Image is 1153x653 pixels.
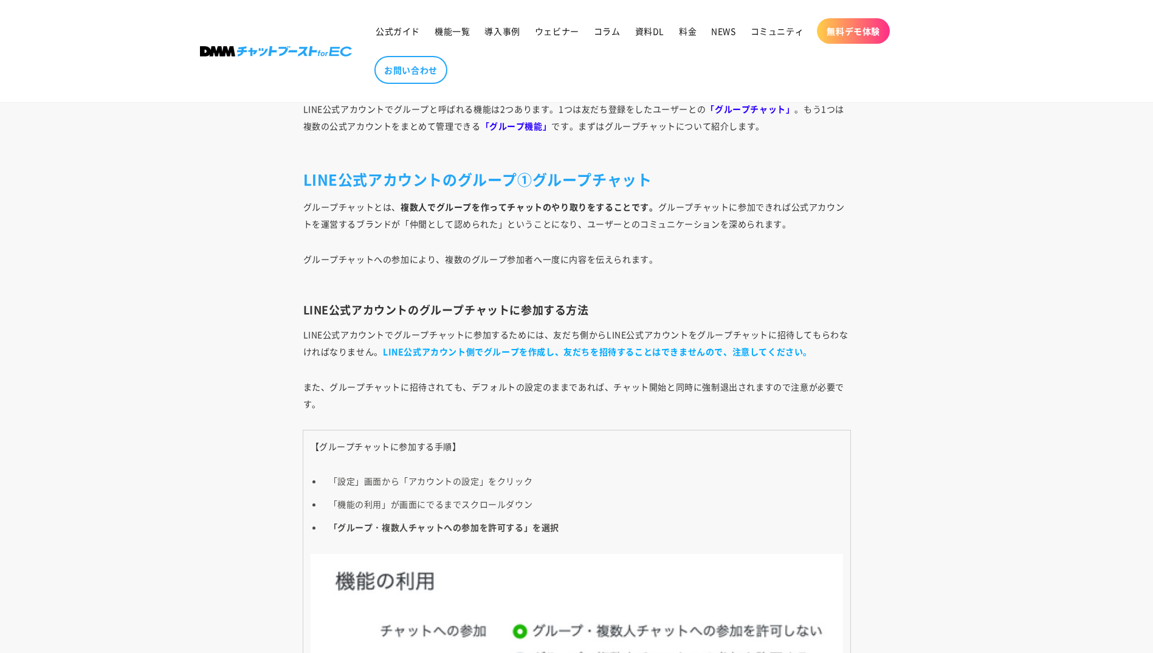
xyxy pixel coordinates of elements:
span: 資料DL [635,26,664,36]
a: 無料デモ体験 [817,18,890,44]
a: 料金 [672,18,704,44]
span: ウェビナー [535,26,579,36]
p: グループチャットへの参加により、複数のグループ参加者へ一度に内容を伝えられます。 [303,250,850,285]
strong: LINE公式アカウント側でグループを作成し、友だちを招待することはできませんので、注意してください。 [383,345,812,358]
strong: 「グループ機能」 [481,120,552,132]
a: 資料DL [628,18,672,44]
a: 機能一覧 [427,18,477,44]
span: 導入事例 [484,26,520,36]
a: コミュニティ [743,18,811,44]
strong: 複数人でグループを作ってチャットのやり取りをすることです。 [401,201,658,213]
span: NEWS [711,26,735,36]
a: NEWS [704,18,743,44]
a: ウェビナー [528,18,587,44]
span: コラム [594,26,621,36]
a: 導入事例 [477,18,527,44]
span: 料金 [679,26,697,36]
a: 公式ガイド [368,18,427,44]
strong: 「グループ・複数人チャットへの参加を許可する」を選択 [329,521,560,533]
span: お問い合わせ [384,64,438,75]
p: LINE公式アカウントでグループと呼ばれる機能は2つあります。1つは友だち登録をしたユーザーとの 。もう1つは複数の公式アカウントをまとめて管理できる です。まずはグループチャットについて紹介します。 [303,100,850,151]
h2: LINE公式アカウントのグループ①グループチャット [303,170,850,188]
span: 無料デモ体験 [827,26,880,36]
span: コミュニティ [751,26,804,36]
p: LINE公式アカウントでグループチャットに参加するためには、友だち側からLINE公式アカウントをグループチャットに招待してもらわなければなりません。 [303,326,850,360]
p: グループチャットとは、 グループチャットに参加できれば公式アカウントを運営するブランドが「仲間として認められた」ということになり、ユーザーとのコミュニケーションを深められます。 [303,198,850,232]
a: コラム [587,18,628,44]
li: 「設定」画面から「アカウントの設定」をクリック [323,472,843,489]
h3: LINE公式アカウントのグループチャットに参加する方法 [303,303,850,317]
strong: 「グループチャット」 [706,103,794,115]
li: 「機能の利用」が画面にでるまでスクロールダウン [323,496,843,513]
img: 株式会社DMM Boost [200,46,352,57]
a: お問い合わせ [374,56,447,84]
p: また、グループチャットに招待されても、デフォルトの設定のままであれば、チャット開始と同時に強制退出されますので注意が必要です。 [303,378,850,412]
span: 機能一覧 [435,26,470,36]
span: 公式ガイド [376,26,420,36]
